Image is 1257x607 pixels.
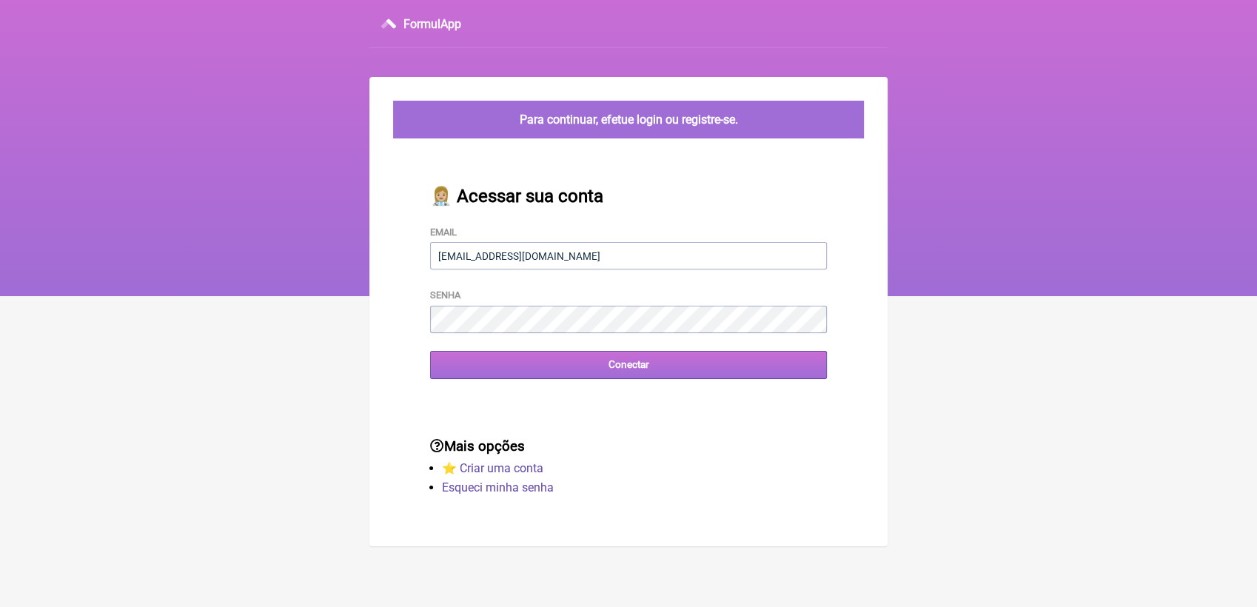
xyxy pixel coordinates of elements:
[403,17,461,31] h3: FormulApp
[430,186,827,207] h2: 👩🏼‍⚕️ Acessar sua conta
[393,101,864,138] div: Para continuar, efetue login ou registre-se.
[430,289,460,301] label: Senha
[430,227,457,238] label: Email
[430,438,827,455] h3: Mais opções
[442,461,543,475] a: ⭐️ Criar uma conta
[430,351,827,378] input: Conectar
[442,480,554,494] a: Esqueci minha senha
